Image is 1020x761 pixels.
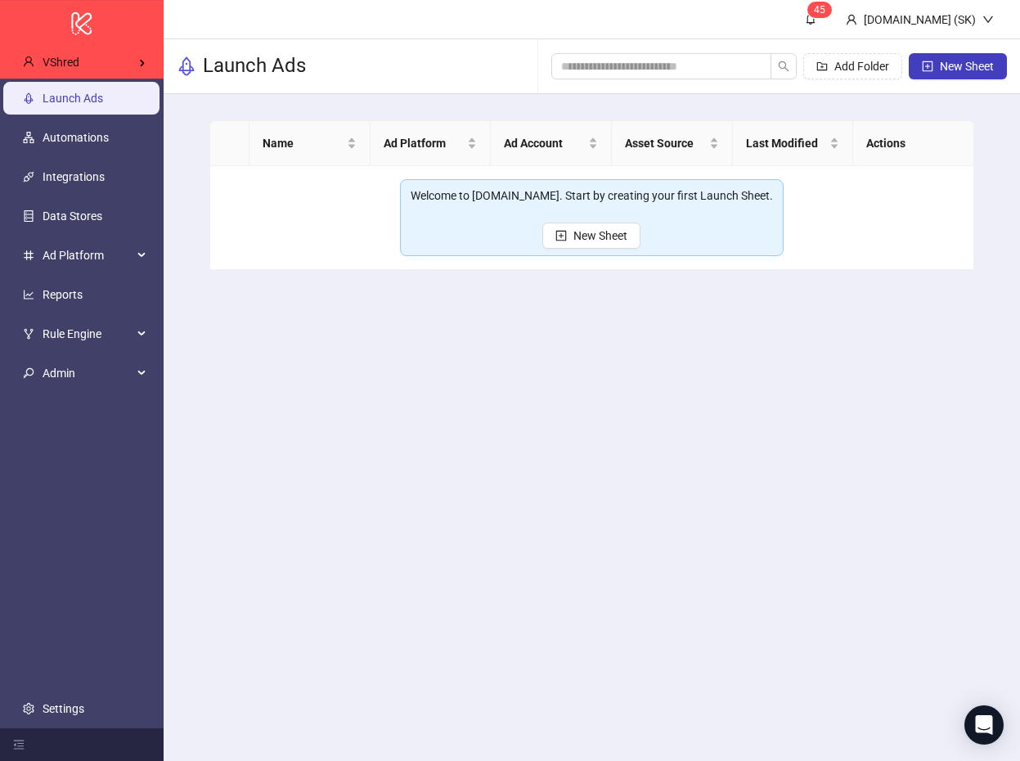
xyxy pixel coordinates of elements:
a: Automations [43,131,109,144]
span: plus-square [922,61,933,72]
div: [DOMAIN_NAME] (SK) [857,11,982,29]
span: Admin [43,357,133,390]
span: Last Modified [746,134,827,152]
span: plus-square [555,230,567,241]
div: Open Intercom Messenger [964,705,1004,745]
a: Reports [43,288,83,301]
sup: 45 [807,2,832,18]
div: Welcome to [DOMAIN_NAME]. Start by creating your first Launch Sheet. [411,187,773,205]
span: 5 [820,4,825,16]
span: 4 [814,4,820,16]
a: Integrations [43,170,105,183]
span: down [982,14,994,25]
th: Name [249,121,371,166]
a: Data Stores [43,209,102,223]
span: user [23,56,34,68]
span: Ad Platform [43,239,133,272]
span: Ad Platform [384,134,465,152]
span: New Sheet [940,60,994,73]
th: Actions [853,121,974,166]
th: Ad Account [491,121,612,166]
span: menu-fold [13,739,25,750]
span: fork [23,328,34,340]
span: Name [263,134,344,152]
span: user [846,14,857,25]
a: Settings [43,702,84,715]
span: rocket [177,56,196,76]
span: VShred [43,56,79,69]
span: Ad Account [504,134,585,152]
span: New Sheet [573,229,627,242]
button: New Sheet [542,223,640,249]
span: Rule Engine [43,317,133,350]
h3: Launch Ads [203,53,306,79]
span: Add Folder [834,60,889,73]
span: bell [805,13,816,25]
th: Last Modified [733,121,854,166]
span: Asset Source [625,134,706,152]
th: Ad Platform [371,121,492,166]
button: Add Folder [803,53,902,79]
th: Asset Source [612,121,733,166]
span: key [23,367,34,379]
span: folder-add [816,61,828,72]
button: New Sheet [909,53,1007,79]
a: Launch Ads [43,92,103,105]
span: number [23,250,34,261]
span: search [778,61,789,72]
